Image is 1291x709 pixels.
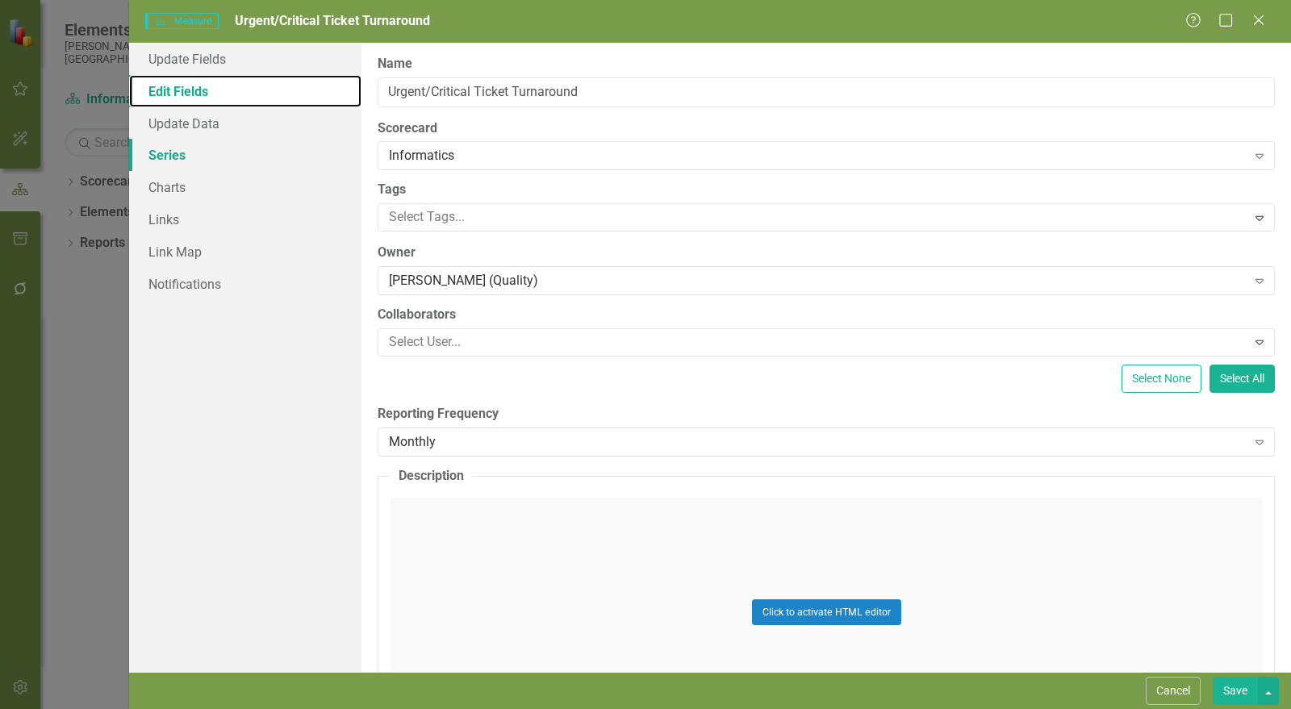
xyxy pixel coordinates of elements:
a: Notifications [129,268,361,300]
label: Name [378,55,1275,73]
a: Edit Fields [129,75,361,107]
legend: Description [391,467,472,486]
div: Monthly [389,432,1247,451]
label: Tags [378,181,1275,199]
button: Click to activate HTML editor [752,599,901,625]
a: Update Data [129,107,361,140]
div: Informatics [389,147,1247,165]
a: Charts [129,171,361,203]
input: Measure Name [378,77,1275,107]
label: Reporting Frequency [378,405,1275,423]
a: Series [129,139,361,171]
button: Cancel [1146,677,1201,705]
button: Save [1213,677,1258,705]
span: Urgent/Critical Ticket Turnaround [235,13,430,28]
a: Update Fields [129,43,361,75]
button: Select All [1210,365,1275,393]
button: Select None [1122,365,1201,393]
label: Collaborators [378,306,1275,324]
a: Links [129,203,361,236]
label: Owner [378,244,1275,262]
a: Link Map [129,236,361,268]
span: Measure [145,13,219,29]
label: Scorecard [378,119,1275,138]
div: [PERSON_NAME] (Quality) [389,272,1247,290]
